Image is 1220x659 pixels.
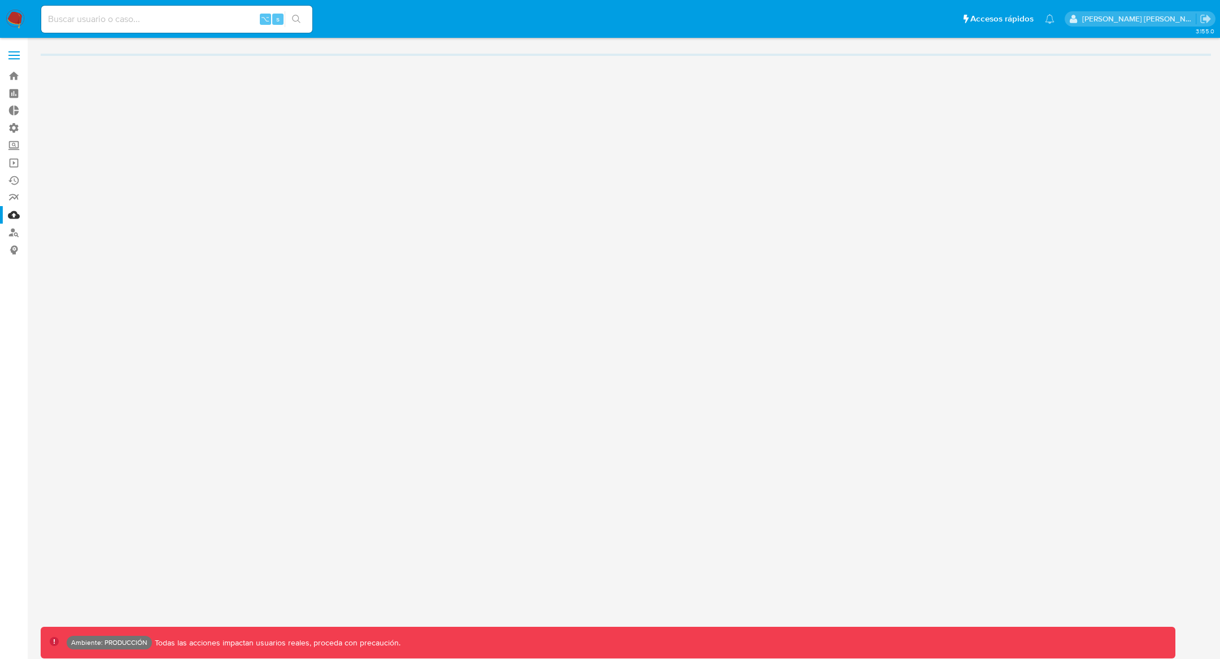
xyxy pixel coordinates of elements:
a: Notificaciones [1045,14,1055,24]
p: Ambiente: PRODUCCIÓN [71,640,147,645]
p: Todas las acciones impactan usuarios reales, proceda con precaución. [152,638,400,648]
span: Accesos rápidos [970,13,1034,25]
p: stella.andriano@mercadolibre.com [1082,14,1196,24]
span: s [276,14,280,24]
a: Salir [1200,13,1212,25]
span: ⌥ [261,14,269,24]
button: search-icon [285,11,308,27]
input: Buscar usuario o caso... [41,12,312,27]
